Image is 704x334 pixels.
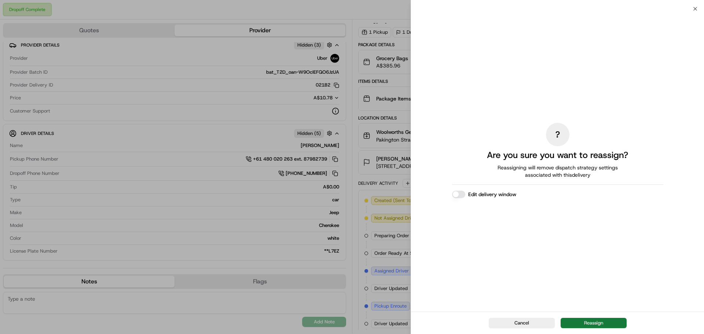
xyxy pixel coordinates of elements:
button: Reassign [561,318,627,328]
span: Reassigning will remove dispatch strategy settings associated with this delivery [487,164,628,179]
div: ? [546,123,569,146]
h2: Are you sure you want to reassign? [487,149,628,161]
button: Cancel [489,318,555,328]
label: Edit delivery window [468,191,516,198]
